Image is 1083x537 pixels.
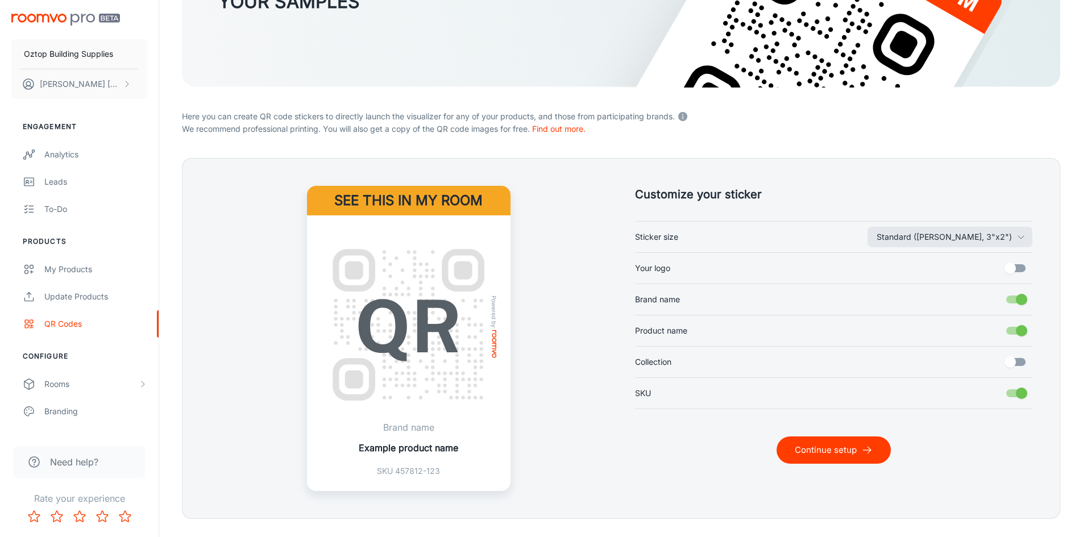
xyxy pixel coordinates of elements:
[44,318,147,330] div: QR Codes
[11,69,147,99] button: [PERSON_NAME] [PERSON_NAME]
[321,237,497,413] img: QR Code Example
[635,356,671,368] span: Collection
[9,492,150,505] p: Rate your experience
[635,231,678,243] span: Sticker size
[44,263,147,276] div: My Products
[44,203,147,215] div: To-do
[359,441,458,455] p: Example product name
[50,455,98,469] span: Need help?
[68,505,91,528] button: Rate 3 star
[488,295,500,328] span: Powered by
[44,176,147,188] div: Leads
[635,324,687,337] span: Product name
[359,465,458,477] p: SKU 457812-123
[45,505,68,528] button: Rate 2 star
[182,123,1060,135] p: We recommend professional printing. You will also get a copy of the QR code images for free.
[492,330,496,358] img: roomvo
[777,436,891,464] button: Continue setup
[40,78,120,90] p: [PERSON_NAME] [PERSON_NAME]
[44,405,147,418] div: Branding
[11,39,147,69] button: Oztop Building Supplies
[635,387,651,399] span: SKU
[114,505,136,528] button: Rate 5 star
[635,293,680,306] span: Brand name
[359,421,458,434] p: Brand name
[44,290,147,303] div: Update Products
[44,378,138,390] div: Rooms
[532,124,586,134] a: Find out more.
[23,505,45,528] button: Rate 1 star
[44,432,147,445] div: Texts
[307,186,511,215] h4: See this in my room
[635,186,1033,203] h5: Customize your sticker
[635,262,670,274] span: Your logo
[24,48,113,60] p: Oztop Building Supplies
[44,148,147,161] div: Analytics
[91,505,114,528] button: Rate 4 star
[11,14,120,26] img: Roomvo PRO Beta
[182,108,1060,123] p: Here you can create QR code stickers to directly launch the visualizer for any of your products, ...
[868,227,1032,247] button: Sticker size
